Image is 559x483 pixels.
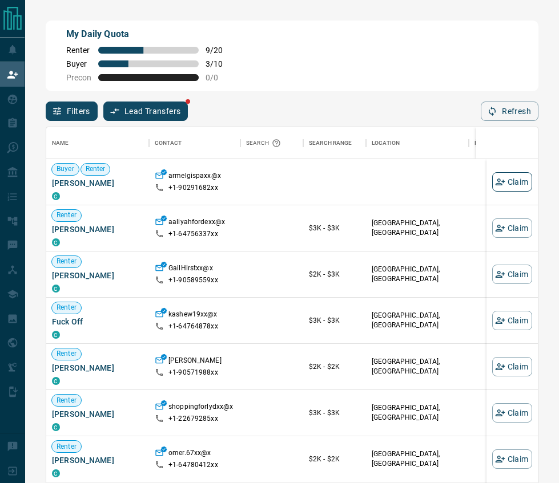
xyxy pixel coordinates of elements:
div: condos.ca [52,469,60,477]
p: shoppingforlydxx@x [168,402,233,414]
span: [PERSON_NAME] [52,454,143,466]
span: [PERSON_NAME] [52,408,143,420]
p: [GEOGRAPHIC_DATA], [GEOGRAPHIC_DATA] [372,265,463,284]
div: condos.ca [52,423,60,431]
div: Search Range [303,127,366,159]
div: condos.ca [52,238,60,246]
p: [GEOGRAPHIC_DATA], [GEOGRAPHIC_DATA] [372,449,463,469]
button: Claim [492,265,532,284]
p: $3K - $3K [309,315,360,326]
p: $2K - $3K [309,269,360,279]
span: Precon [66,73,91,82]
button: Claim [492,357,532,376]
p: [GEOGRAPHIC_DATA], [GEOGRAPHIC_DATA] [372,311,463,330]
p: [GEOGRAPHIC_DATA], [GEOGRAPHIC_DATA] [372,403,463,423]
span: Renter [52,442,81,452]
span: [PERSON_NAME] [52,270,143,281]
span: Renter [52,210,81,220]
span: Renter [81,164,110,174]
button: Claim [492,403,532,423]
span: [PERSON_NAME] [52,177,143,189]
span: 0 / 0 [206,73,231,82]
button: Claim [492,172,532,192]
p: +1- 90571988xx [168,368,218,378]
p: aaliyahfordexx@x [168,217,225,229]
p: GailHirstxx@x [168,263,213,275]
button: Refresh [481,102,538,121]
span: Renter [52,396,81,405]
div: condos.ca [52,377,60,385]
div: Name [52,127,69,159]
div: Location [372,127,400,159]
div: condos.ca [52,285,60,293]
span: 9 / 20 [206,46,231,55]
p: armelgispaxx@x [168,171,221,183]
p: [GEOGRAPHIC_DATA], [GEOGRAPHIC_DATA] [372,357,463,376]
span: 3 / 10 [206,59,231,68]
p: +1- 90589559xx [168,275,218,285]
p: [PERSON_NAME] [168,356,222,368]
span: [PERSON_NAME] [52,224,143,235]
div: Search [246,127,284,159]
div: Search Range [309,127,352,159]
p: +1- 64764878xx [168,322,218,331]
button: Claim [492,311,532,330]
button: Claim [492,218,532,238]
button: Filters [46,102,98,121]
p: +1- 90291682xx [168,183,218,193]
p: $2K - $2K [309,362,360,372]
span: Renter [52,349,81,359]
p: $3K - $3K [309,223,360,233]
button: Lead Transfers [103,102,188,121]
div: condos.ca [52,331,60,339]
div: Contact [149,127,240,159]
div: condos.ca [52,192,60,200]
div: Location [366,127,469,159]
span: Buyer [66,59,91,68]
p: [GEOGRAPHIC_DATA], [GEOGRAPHIC_DATA] [372,218,463,238]
div: Name [46,127,149,159]
span: [PERSON_NAME] [52,362,143,374]
span: Buyer [52,164,79,174]
button: Claim [492,449,532,469]
p: My Daily Quota [66,27,231,41]
p: +1- 64780412xx [168,460,218,470]
p: kashew19xx@x [168,310,218,322]
p: $3K - $3K [309,408,360,418]
p: omer.67xx@x [168,448,211,460]
div: Contact [155,127,182,159]
span: Renter [52,303,81,312]
span: Renter [52,257,81,266]
p: +1- 22679285xx [168,414,218,424]
p: +1- 64756337xx [168,229,218,239]
span: Fuck Off [52,316,143,327]
span: Renter [66,46,91,55]
p: $2K - $2K [309,454,360,464]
